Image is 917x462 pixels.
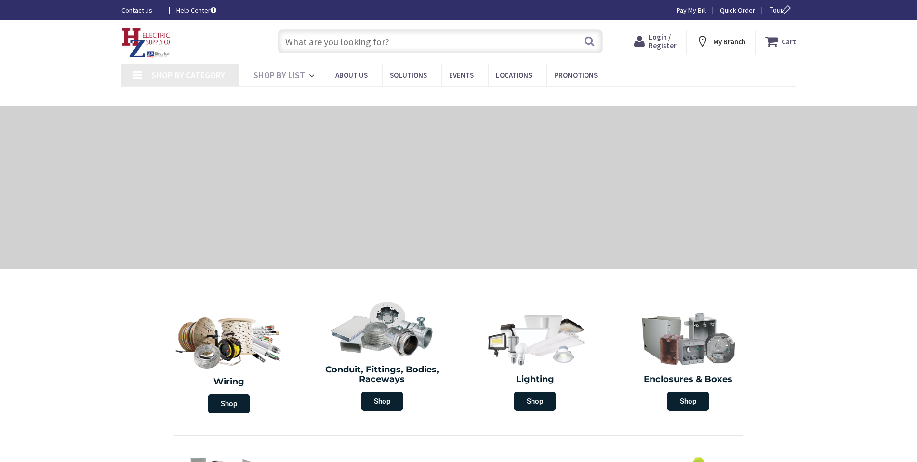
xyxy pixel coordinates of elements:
[677,5,706,15] a: Pay My Bill
[466,375,605,384] h2: Lighting
[496,70,532,79] span: Locations
[782,33,796,50] strong: Cart
[449,70,474,79] span: Events
[634,33,677,50] a: Login / Register
[461,305,610,416] a: Lighting Shop
[158,377,301,387] h2: Wiring
[649,32,677,50] span: Login / Register
[208,394,250,413] span: Shop
[335,70,368,79] span: About Us
[765,33,796,50] a: Cart
[176,5,216,15] a: Help Center
[713,37,745,46] strong: My Branch
[313,365,452,384] h2: Conduit, Fittings, Bodies, Raceways
[696,33,745,50] div: My Branch
[554,70,598,79] span: Promotions
[308,296,456,416] a: Conduit, Fittings, Bodies, Raceways Shop
[121,5,161,15] a: Contact us
[614,305,762,416] a: Enclosures & Boxes Shop
[151,69,225,80] span: Shop By Category
[278,29,603,53] input: What are you looking for?
[667,392,709,411] span: Shop
[619,375,758,384] h2: Enclosures & Boxes
[121,28,171,58] img: HZ Electric Supply
[720,5,755,15] a: Quick Order
[253,69,305,80] span: Shop By List
[769,5,794,14] span: Tour
[361,392,403,411] span: Shop
[390,70,427,79] span: Solutions
[514,392,556,411] span: Shop
[153,305,306,418] a: Wiring Shop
